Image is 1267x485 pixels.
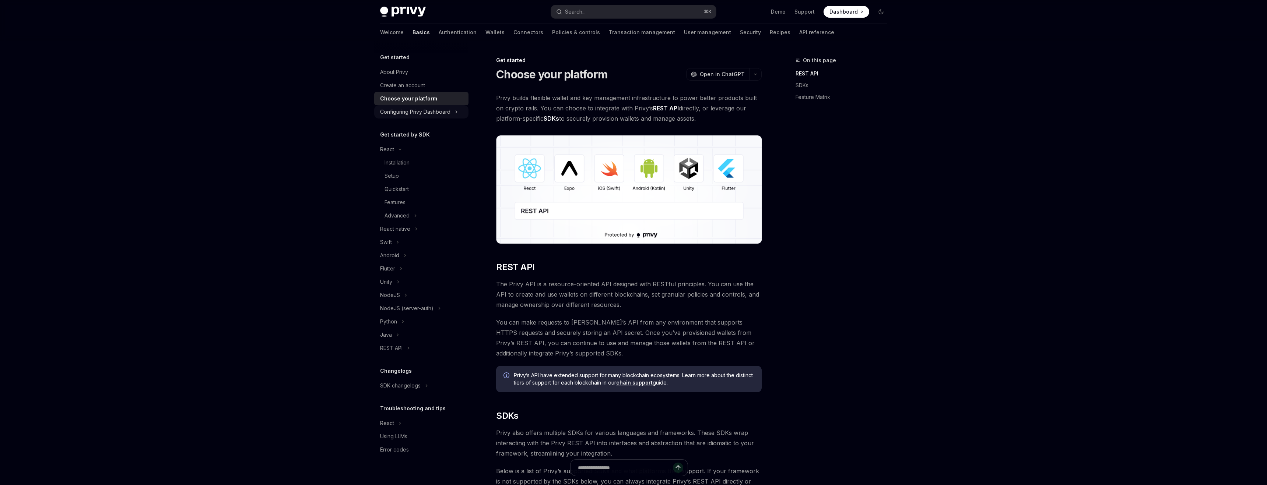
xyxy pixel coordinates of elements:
[544,115,559,122] strong: SDKs
[374,169,468,183] a: Setup
[374,222,468,236] button: React native
[374,417,468,430] button: React
[374,262,468,275] button: Flutter
[796,91,893,103] a: Feature Matrix
[496,68,607,81] h1: Choose your platform
[385,171,399,180] div: Setup
[673,463,683,473] button: Send message
[578,460,673,476] input: Ask a question...
[380,264,395,273] div: Flutter
[374,236,468,249] button: Swift
[374,430,468,443] a: Using LLMs
[374,66,468,79] a: About Privy
[385,211,410,220] div: Advanced
[380,81,425,90] div: Create an account
[380,404,446,413] h5: Troubleshooting and tips
[485,24,505,41] a: Wallets
[380,291,400,300] div: NodeJS
[374,443,468,456] a: Error codes
[503,372,511,380] svg: Info
[496,428,762,459] span: Privy also offers multiple SDKs for various languages and frameworks. These SDKs wrap interacting...
[374,315,468,328] button: Python
[380,304,434,313] div: NodeJS (server-auth)
[374,79,468,92] a: Create an account
[686,68,749,81] button: Open in ChatGPT
[380,445,409,454] div: Error codes
[374,92,468,105] a: Choose your platform
[700,71,745,78] span: Open in ChatGPT
[496,261,534,273] span: REST API
[552,24,600,41] a: Policies & controls
[413,24,430,41] a: Basics
[496,317,762,358] span: You can make requests to [PERSON_NAME]’s API from any environment that supports HTTPS requests an...
[565,7,586,16] div: Search...
[496,410,519,422] span: SDKs
[374,183,468,196] a: Quickstart
[496,279,762,310] span: The Privy API is a resource-oriented API designed with RESTful principles. You can use the API to...
[380,344,403,353] div: REST API
[439,24,477,41] a: Authentication
[380,251,399,260] div: Android
[796,68,893,79] a: REST API
[796,79,893,91] a: SDKs
[385,185,409,194] div: Quickstart
[380,94,437,103] div: Choose your platform
[380,224,410,233] div: React native
[803,56,836,65] span: On this page
[875,6,887,18] button: Toggle dark mode
[380,53,410,62] h5: Get started
[380,145,394,154] div: React
[770,24,790,41] a: Recipes
[374,156,468,169] a: Installation
[799,24,834,41] a: API reference
[374,341,468,355] button: REST API
[380,107,450,116] div: Configuring Privy Dashboard
[380,367,412,375] h5: Changelogs
[380,238,392,247] div: Swift
[380,419,394,428] div: React
[380,381,421,390] div: SDK changelogs
[380,7,426,17] img: dark logo
[704,9,712,15] span: ⌘ K
[653,105,679,112] strong: REST API
[551,5,716,18] button: Search...⌘K
[380,24,404,41] a: Welcome
[740,24,761,41] a: Security
[380,68,408,77] div: About Privy
[374,249,468,262] button: Android
[385,158,410,167] div: Installation
[514,372,754,386] span: Privy’s API have extended support for many blockchain ecosystems. Learn more about the distinct t...
[374,288,468,302] button: NodeJS
[374,196,468,209] a: Features
[496,93,762,124] span: Privy builds flexible wallet and key management infrastructure to power better products built on ...
[684,24,731,41] a: User management
[374,302,468,315] button: NodeJS (server-auth)
[616,379,653,386] a: chain support
[374,328,468,341] button: Java
[374,379,468,392] button: SDK changelogs
[380,330,392,339] div: Java
[380,317,397,326] div: Python
[380,130,430,139] h5: Get started by SDK
[374,105,468,118] button: Configuring Privy Dashboard
[496,57,762,64] div: Get started
[794,8,815,15] a: Support
[385,198,406,207] div: Features
[771,8,786,15] a: Demo
[374,275,468,288] button: Unity
[380,432,407,441] div: Using LLMs
[609,24,675,41] a: Transaction management
[829,8,858,15] span: Dashboard
[513,24,543,41] a: Connectors
[374,143,468,156] button: React
[374,209,468,222] button: Advanced
[380,277,392,286] div: Unity
[496,135,762,244] img: images/Platform2.png
[824,6,869,18] a: Dashboard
